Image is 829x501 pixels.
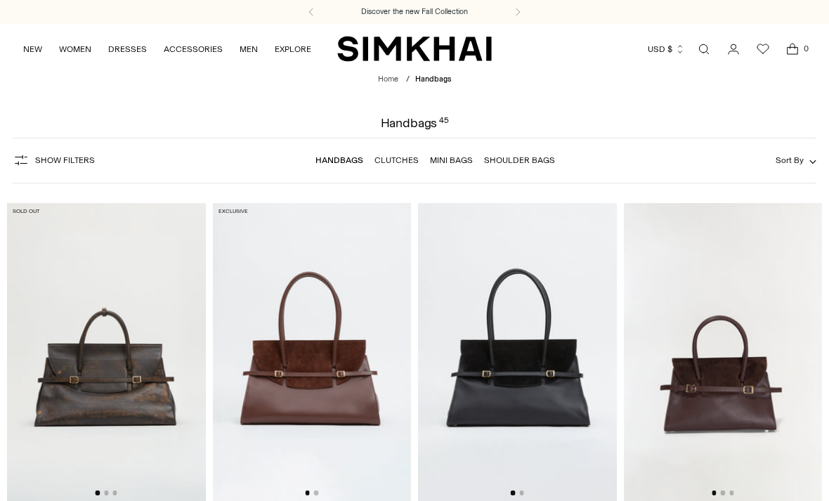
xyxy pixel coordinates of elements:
[13,149,95,171] button: Show Filters
[35,155,95,165] span: Show Filters
[729,490,733,495] button: Go to slide 3
[96,490,100,495] button: Go to slide 1
[378,74,398,84] a: Home
[690,35,718,63] a: Open search modal
[776,155,804,165] span: Sort By
[721,490,725,495] button: Go to slide 2
[799,42,812,55] span: 0
[749,35,777,63] a: Wishlist
[430,155,473,165] a: Mini Bags
[23,34,42,65] a: NEW
[7,203,206,501] img: River Leather Weekender Tote
[213,203,412,501] img: River Suede Shoulder Bag
[164,34,223,65] a: ACCESSORIES
[275,34,311,65] a: EXPLORE
[712,490,716,495] button: Go to slide 1
[337,35,492,63] a: SIMKHAI
[624,203,823,501] img: River Suede Mini Bag
[719,35,748,63] a: Go to the account page
[381,117,449,129] h1: Handbags
[778,35,807,63] a: Open cart modal
[240,34,258,65] a: MEN
[104,490,108,495] button: Go to slide 2
[418,203,617,501] img: River Suede Shoulder Bag
[648,34,685,65] button: USD $
[59,34,91,65] a: WOMEN
[439,117,449,129] div: 45
[315,155,363,165] a: Handbags
[519,490,523,495] button: Go to slide 2
[108,34,147,65] a: DRESSES
[406,74,410,86] div: /
[378,74,451,86] nav: breadcrumbs
[305,490,309,495] button: Go to slide 1
[776,152,816,168] button: Sort By
[112,490,117,495] button: Go to slide 3
[374,155,419,165] a: Clutches
[361,6,468,18] a: Discover the new Fall Collection
[415,74,451,84] span: Handbags
[315,145,555,175] nav: Linked collections
[484,155,555,165] a: Shoulder Bags
[314,490,318,495] button: Go to slide 2
[511,490,515,495] button: Go to slide 1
